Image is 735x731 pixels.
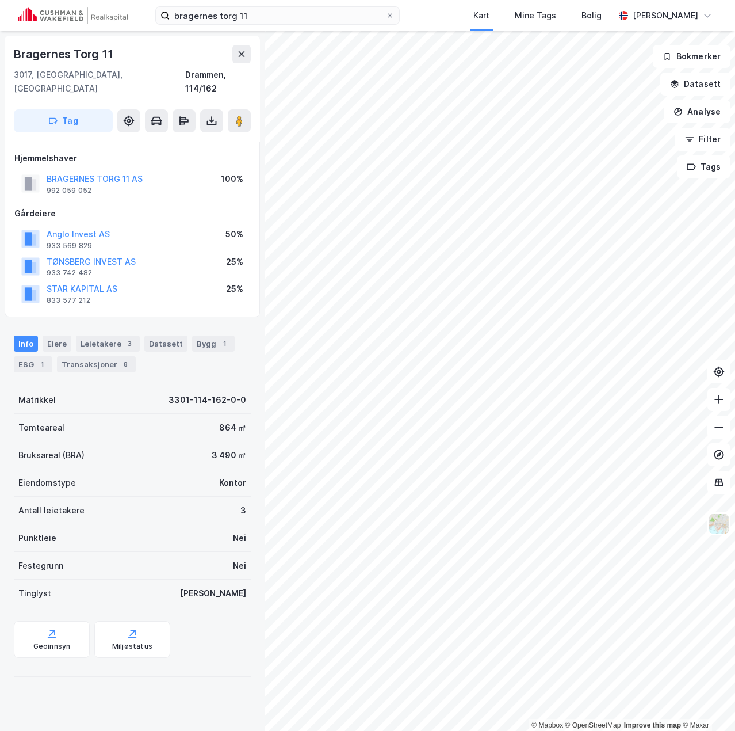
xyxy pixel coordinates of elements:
[219,476,246,490] div: Kontor
[18,393,56,407] div: Matrikkel
[653,45,730,68] button: Bokmerker
[473,9,489,22] div: Kart
[112,642,152,651] div: Miljøstatus
[192,336,235,352] div: Bygg
[18,531,56,545] div: Punktleie
[225,227,243,241] div: 50%
[18,421,64,435] div: Tomteareal
[226,255,243,269] div: 25%
[233,531,246,545] div: Nei
[180,587,246,600] div: [PERSON_NAME]
[565,721,621,729] a: OpenStreetMap
[633,9,698,22] div: [PERSON_NAME]
[664,100,730,123] button: Analyse
[226,282,243,296] div: 25%
[624,721,681,729] a: Improve this map
[57,356,136,372] div: Transaksjoner
[144,336,187,352] div: Datasett
[47,241,92,250] div: 933 569 829
[708,513,730,535] img: Z
[18,476,76,490] div: Eiendomstype
[531,721,563,729] a: Mapbox
[14,68,185,96] div: 3017, [GEOGRAPHIC_DATA], [GEOGRAPHIC_DATA]
[515,9,556,22] div: Mine Tags
[219,338,230,349] div: 1
[660,73,730,96] button: Datasett
[18,7,128,24] img: cushman-wakefield-realkapital-logo.202ea83816669bd177139c58696a8fa1.svg
[219,421,246,435] div: 864 ㎡
[18,587,51,600] div: Tinglyst
[14,336,38,352] div: Info
[76,336,140,352] div: Leietakere
[47,186,91,195] div: 992 059 052
[14,45,116,63] div: Bragernes Torg 11
[233,559,246,573] div: Nei
[18,448,85,462] div: Bruksareal (BRA)
[170,7,385,24] input: Søk på adresse, matrikkel, gårdeiere, leietakere eller personer
[240,504,246,517] div: 3
[36,359,48,370] div: 1
[677,155,730,178] button: Tags
[18,559,63,573] div: Festegrunn
[33,642,71,651] div: Geoinnsyn
[212,448,246,462] div: 3 490 ㎡
[677,676,735,731] iframe: Chat Widget
[47,268,92,277] div: 933 742 482
[675,128,730,151] button: Filter
[185,68,251,96] div: Drammen, 114/162
[581,9,602,22] div: Bolig
[14,151,250,165] div: Hjemmelshaver
[120,359,131,370] div: 8
[43,336,71,352] div: Eiere
[14,207,250,220] div: Gårdeiere
[169,393,246,407] div: 3301-114-162-0-0
[677,676,735,731] div: Kontrollprogram for chat
[221,172,243,186] div: 100%
[14,109,113,132] button: Tag
[47,296,90,305] div: 833 577 212
[14,356,52,372] div: ESG
[124,338,135,349] div: 3
[18,504,85,517] div: Antall leietakere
